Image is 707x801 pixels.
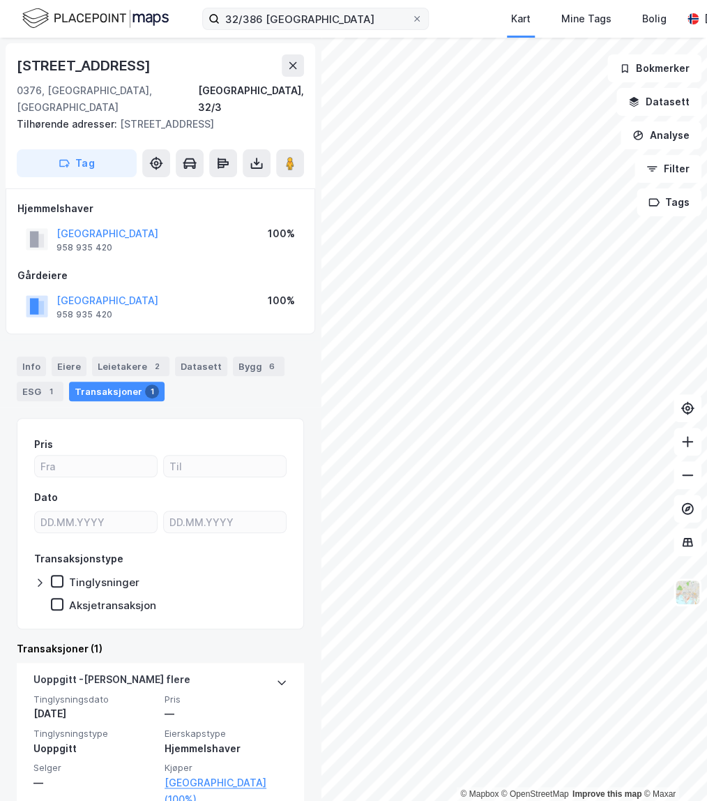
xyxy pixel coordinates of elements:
div: — [33,774,156,791]
div: 1 [44,384,58,398]
button: Tag [17,149,137,177]
button: Datasett [616,88,701,116]
div: ESG [17,382,63,401]
span: Pris [165,694,287,705]
div: Kart [511,10,531,27]
div: Mine Tags [561,10,611,27]
img: Z [674,579,701,606]
div: Eiere [52,357,86,376]
div: [GEOGRAPHIC_DATA], 32/3 [198,82,304,116]
a: OpenStreetMap [501,789,569,799]
span: Eierskapstype [165,728,287,740]
input: DD.MM.YYYY [35,511,157,532]
input: DD.MM.YYYY [164,511,286,532]
input: Søk på adresse, matrikkel, gårdeiere, leietakere eller personer [220,8,411,29]
div: 100% [268,225,295,242]
button: Bokmerker [607,54,701,82]
div: 958 935 420 [56,309,112,320]
input: Fra [35,456,157,477]
div: [STREET_ADDRESS] [17,116,293,133]
div: 1 [145,384,159,398]
div: — [165,705,287,722]
div: Info [17,357,46,376]
span: Selger [33,762,156,774]
img: logo.f888ab2527a4732fd821a326f86c7f29.svg [22,6,169,31]
div: Hjemmelshaver [165,740,287,757]
div: Leietakere [92,357,169,376]
div: Uoppgitt [33,740,156,757]
span: Tinglysningstype [33,728,156,740]
div: Tinglysninger [69,576,139,589]
button: Analyse [621,121,701,149]
div: 100% [268,292,295,309]
div: 2 [150,359,164,373]
div: Dato [34,489,58,506]
div: 958 935 420 [56,242,112,253]
div: Transaksjoner (1) [17,641,304,657]
div: Datasett [175,357,227,376]
div: [DATE] [33,705,156,722]
div: Aksjetransaksjon [69,599,156,612]
div: Bolig [642,10,667,27]
div: Kontrollprogram for chat [637,734,707,801]
a: Mapbox [460,789,499,799]
div: Hjemmelshaver [17,200,303,217]
div: 0376, [GEOGRAPHIC_DATA], [GEOGRAPHIC_DATA] [17,82,198,116]
button: Filter [634,155,701,183]
div: Transaksjoner [69,382,165,401]
div: [STREET_ADDRESS] [17,54,153,77]
div: Bygg [233,357,284,376]
div: Transaksjonstype [34,551,123,567]
a: Improve this map [572,789,641,799]
div: Pris [34,436,53,453]
div: Gårdeiere [17,267,303,284]
span: Tilhørende adresser: [17,118,120,130]
input: Til [164,456,286,477]
div: 6 [265,359,279,373]
button: Tags [637,188,701,216]
span: Kjøper [165,762,287,774]
span: Tinglysningsdato [33,694,156,705]
div: Uoppgitt - [PERSON_NAME] flere [33,671,190,694]
iframe: Chat Widget [637,734,707,801]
